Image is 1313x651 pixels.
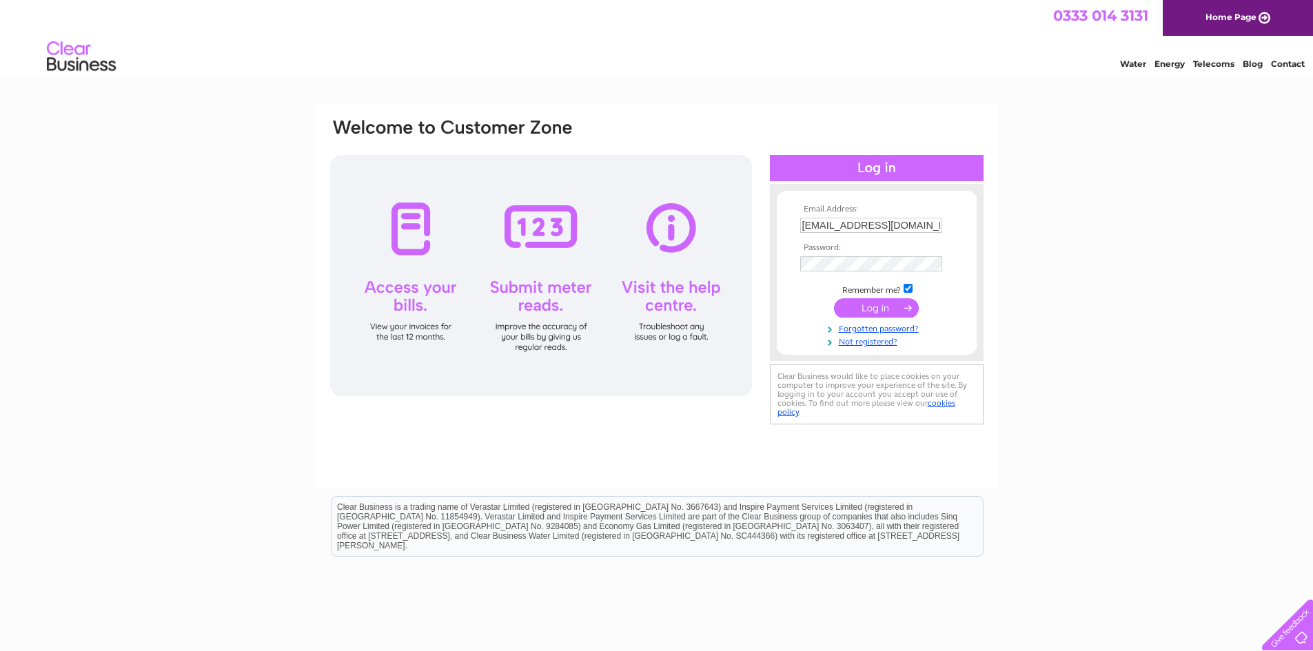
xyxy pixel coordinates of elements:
[1154,59,1185,69] a: Energy
[800,321,957,334] a: Forgotten password?
[1053,7,1148,24] a: 0333 014 3131
[770,364,984,424] div: Clear Business would like to place cookies on your computer to improve your experience of the sit...
[797,243,957,253] th: Password:
[1120,59,1146,69] a: Water
[800,334,957,347] a: Not registered?
[797,205,957,214] th: Email Address:
[777,398,955,417] a: cookies policy
[332,8,983,67] div: Clear Business is a trading name of Verastar Limited (registered in [GEOGRAPHIC_DATA] No. 3667643...
[46,36,116,78] img: logo.png
[797,282,957,296] td: Remember me?
[1193,59,1234,69] a: Telecoms
[834,298,919,318] input: Submit
[1243,59,1263,69] a: Blog
[1271,59,1305,69] a: Contact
